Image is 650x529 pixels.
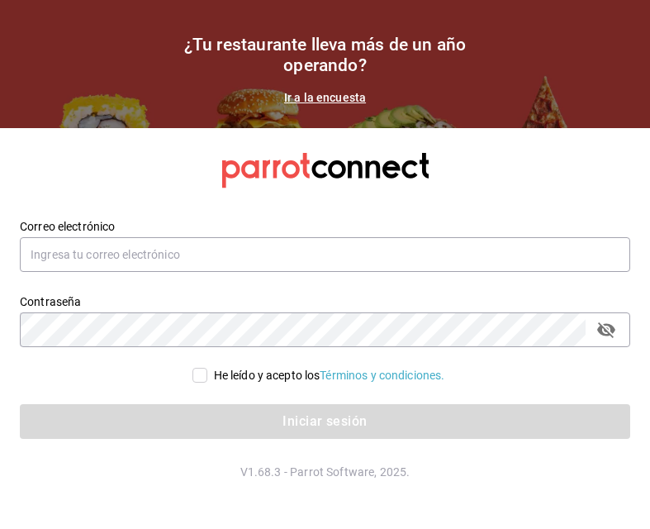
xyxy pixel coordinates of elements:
a: Términos y condiciones. [320,369,444,382]
button: passwordField [592,316,620,344]
a: Ir a la encuesta [284,91,366,104]
h1: ¿Tu restaurante lleva más de un año operando? [160,35,491,76]
p: V1.68.3 - Parrot Software, 2025. [20,464,630,480]
input: Ingresa tu correo electrónico [20,237,630,272]
label: Contraseña [20,295,630,307]
label: Correo electrónico [20,220,630,231]
div: He leído y acepto los [214,367,445,384]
